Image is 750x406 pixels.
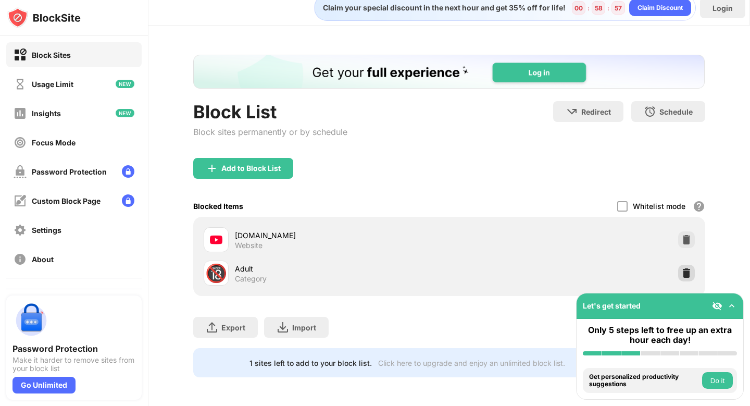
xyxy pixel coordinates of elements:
div: Let's get started [583,301,641,310]
div: Usage Limit [32,80,73,89]
div: Make it harder to remove sites from your block list [12,356,135,373]
img: omni-setup-toggle.svg [727,301,737,311]
div: Settings [32,226,61,235]
img: logo-blocksite.svg [7,7,81,28]
div: Custom Block Page [32,196,101,205]
div: Only 5 steps left to free up an extra hour each day! [583,325,737,345]
div: Blocked Items [193,202,243,211]
div: Go Unlimited [12,377,76,393]
img: password-protection-off.svg [14,165,27,178]
div: 🔞 [205,263,227,284]
div: Login [712,4,733,13]
div: Focus Mode [32,138,76,147]
img: time-usage-off.svg [14,78,27,91]
div: Import [292,323,316,332]
div: 1 sites left to add to your block list. [249,359,372,367]
div: Export [221,323,245,332]
div: Redirect [581,107,611,116]
img: favicons [210,233,222,246]
div: Block Sites [32,51,71,59]
div: Schedule [659,107,693,116]
div: Adult [235,263,449,274]
div: Claim Discount [637,3,683,13]
div: 58 [595,4,603,12]
div: Block sites permanently or by schedule [193,127,347,137]
div: Get personalized productivity suggestions [589,373,699,388]
img: new-icon.svg [116,80,134,88]
img: insights-off.svg [14,107,27,120]
div: Block List [193,101,347,122]
img: new-icon.svg [116,109,134,117]
div: 57 [615,4,622,12]
img: settings-off.svg [14,224,27,237]
div: Click here to upgrade and enjoy an unlimited block list. [378,359,565,367]
div: : [605,2,611,14]
img: lock-menu.svg [122,194,134,207]
img: lock-menu.svg [122,165,134,178]
div: About [32,255,54,264]
div: Password Protection [32,167,107,176]
img: push-password-protection.svg [12,302,50,339]
iframe: Banner [193,55,705,89]
div: Password Protection [12,343,135,354]
div: Website [235,241,262,250]
img: about-off.svg [14,253,27,266]
div: Claim your special discount in the next hour and get 35% off for life! [317,3,566,13]
div: [DOMAIN_NAME] [235,230,449,241]
img: focus-off.svg [14,136,27,149]
img: block-on.svg [14,48,27,61]
img: eye-not-visible.svg [712,301,722,311]
div: Category [235,274,267,284]
div: Whitelist mode [633,202,685,211]
button: Do it [702,372,733,389]
div: 00 [574,4,583,12]
img: customize-block-page-off.svg [14,194,27,207]
div: Insights [32,109,61,118]
div: Add to Block List [221,164,281,173]
div: : [585,2,592,14]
